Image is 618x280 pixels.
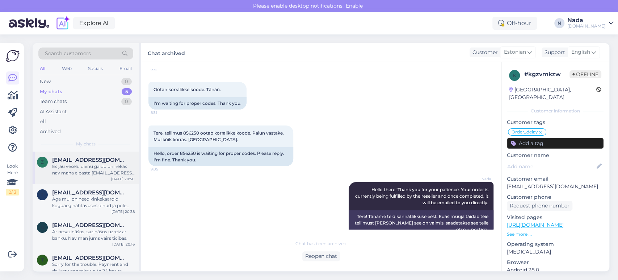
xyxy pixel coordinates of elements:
p: Android 28.0 [507,266,604,274]
div: Customer information [507,108,604,114]
p: Browser [507,259,604,266]
span: 9:05 [151,166,178,172]
span: Chat has been archived [295,240,346,247]
a: Explore AI [73,17,115,29]
div: Reopen chat [302,251,340,261]
p: Customer email [507,175,604,183]
input: Add a tag [507,138,604,149]
div: [DATE] 20:16 [112,242,135,247]
span: 8:12 [151,66,178,72]
div: Look Here [6,163,19,195]
span: janekmurr16@gmail.com [52,189,127,196]
img: explore-ai [55,16,70,31]
label: Chat archived [148,48,185,57]
div: [DATE] 20:50 [111,176,135,182]
div: Email [118,64,133,73]
div: Aga mul on need kinkekaardid koguaeg nähtavuses olnud ja pole kunagi nii kaua aega võttnud [52,196,135,209]
div: Team chats [40,98,67,105]
div: Request phone number [507,201,572,211]
p: Visited pages [507,214,604,221]
span: Nada [464,176,491,182]
p: Customer name [507,152,604,159]
div: Ar nesazināšos, sazināšos uzreiz ar banku. Nav man jums vairs ticības. [52,228,135,242]
a: [URL][DOMAIN_NAME] [507,222,564,228]
span: Hello there! Thank you for your patience. Your order is currently being fulfilled by the reseller... [355,187,489,205]
div: 5 [122,88,132,95]
div: 2 / 3 [6,189,19,195]
div: Support [542,49,565,56]
div: Nada [567,17,606,23]
span: j [41,192,43,197]
div: Tere! Täname teid kannatlikkuse eest. Edasimüüja täidab teie tellimust [PERSON_NAME] see on valmi... [349,210,493,236]
span: Estonian [504,48,526,56]
div: Web [60,64,73,73]
div: [DOMAIN_NAME] [567,23,606,29]
div: I'm waiting for proper codes. Thank you. [148,97,247,110]
div: All [40,118,46,125]
span: girts618@gmail.com [52,222,127,228]
span: Enable [344,3,365,9]
span: z [41,159,44,165]
span: tarmojaanus@gmail.com [52,255,127,261]
div: [GEOGRAPHIC_DATA], [GEOGRAPHIC_DATA] [509,86,596,101]
div: My chats [40,88,62,95]
span: Offline [569,70,601,78]
span: 8:31 [151,110,178,115]
img: Askly Logo [6,49,20,63]
p: See more ... [507,231,604,238]
a: Nada[DOMAIN_NAME] [567,17,614,29]
div: N [554,18,564,28]
span: English [571,48,590,56]
div: Off-hour [492,17,537,30]
div: 0 [121,98,132,105]
div: AI Assistant [40,108,67,115]
p: Customer tags [507,119,604,126]
span: Tere, tellimus 856250 ootab korralikke koode. Palun vastake. Mul kõik korras. [GEOGRAPHIC_DATA]. [154,130,285,142]
p: Operating system [507,240,604,248]
span: k [513,73,516,78]
input: Add name [507,162,595,170]
div: Hello, order 856250 is waiting for proper codes. Please reply. I'm fine. Thank you. [148,147,293,166]
p: [MEDICAL_DATA] [507,248,604,256]
span: Order_delay [512,130,538,134]
span: Search customers [45,50,91,57]
div: All [38,64,47,73]
div: 0 [121,78,132,85]
span: g [41,225,44,230]
span: t [41,257,44,263]
div: [DATE] 20:38 [112,209,135,214]
span: Ootan korralikke koode. Tänan. [154,87,221,92]
p: [EMAIL_ADDRESS][DOMAIN_NAME] [507,183,604,190]
div: # kgzvmkzw [524,70,569,79]
div: New [40,78,51,85]
div: Sorry for the trouble. Payment and delivery can take up to 24 hours. Please wait, and we will sen... [52,261,135,274]
div: Socials [87,64,104,73]
span: My chats [76,141,96,147]
span: zingermauss@inbox.lv [52,157,127,163]
p: Customer phone [507,193,604,201]
div: Archived [40,128,61,135]
div: Customer [470,49,498,56]
div: Es jau veselu dienu gaidu un nekas nav mana e pasta [EMAIL_ADDRESS][DOMAIN_NAME] [52,163,135,176]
